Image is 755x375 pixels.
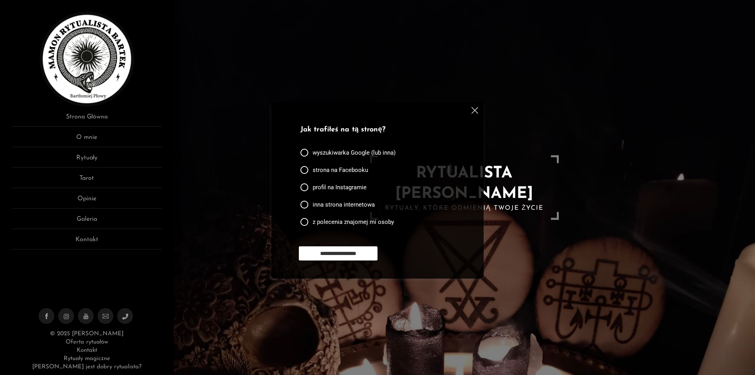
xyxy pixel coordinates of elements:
[32,364,142,370] a: [PERSON_NAME] jest dobry rytualista?
[77,347,97,353] a: Kontakt
[12,174,162,188] a: Tarot
[64,356,110,362] a: Rytuały magiczne
[12,133,162,147] a: O mnie
[66,339,108,345] a: Oferta rytuałów
[313,218,394,226] span: z polecenia znajomej mi osoby
[300,125,451,135] p: Jak trafiłeś na tą stronę?
[313,183,366,191] span: profil na Instagramie
[313,149,396,157] span: wyszukiwarka Google (lub inna)
[12,153,162,168] a: Rytuały
[471,107,478,114] img: cross.svg
[12,194,162,209] a: Opinie
[313,166,368,174] span: strona na Facebooku
[40,12,134,106] img: Rytualista Bartek
[12,214,162,229] a: Galeria
[12,112,162,127] a: Strona Główna
[12,235,162,249] a: Kontakt
[313,201,375,209] span: inna strona internetowa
